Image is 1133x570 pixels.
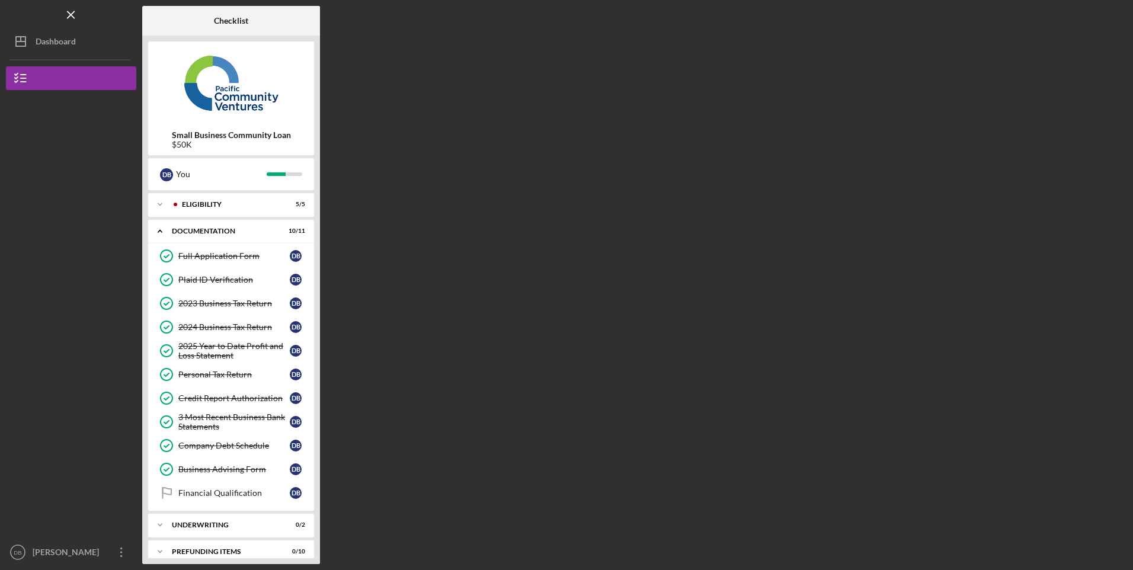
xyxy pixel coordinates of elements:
div: You [176,164,267,184]
a: 3 Most Recent Business Bank StatementsDB [154,410,308,434]
div: D B [290,321,302,333]
div: Company Debt Schedule [178,441,290,450]
div: Documentation [172,228,276,235]
div: $50K [172,140,291,149]
div: [PERSON_NAME] [30,540,107,567]
div: Business Advising Form [178,465,290,474]
button: DB[PERSON_NAME] [6,540,136,564]
div: 2025 Year to Date Profit and Loss Statement [178,341,290,360]
text: DB [14,549,21,556]
div: 0 / 10 [284,548,305,555]
b: Checklist [214,16,248,25]
a: 2023 Business Tax ReturnDB [154,292,308,315]
div: D B [290,392,302,404]
button: Dashboard [6,30,136,53]
div: D B [290,345,302,357]
a: Personal Tax ReturnDB [154,363,308,386]
div: Prefunding Items [172,548,276,555]
div: Dashboard [36,30,76,56]
a: Company Debt ScheduleDB [154,434,308,457]
div: Plaid ID Verification [178,275,290,284]
div: D B [290,487,302,499]
div: 5 / 5 [284,201,305,208]
div: D B [290,274,302,286]
div: D B [290,416,302,428]
div: D B [290,369,302,380]
a: Business Advising FormDB [154,457,308,481]
div: Credit Report Authorization [178,393,290,403]
div: D B [290,463,302,475]
div: 2024 Business Tax Return [178,322,290,332]
div: D B [290,250,302,262]
a: 2024 Business Tax ReturnDB [154,315,308,339]
a: Credit Report AuthorizationDB [154,386,308,410]
div: Personal Tax Return [178,370,290,379]
a: 2025 Year to Date Profit and Loss StatementDB [154,339,308,363]
div: Underwriting [172,521,276,529]
div: 0 / 2 [284,521,305,529]
div: D B [290,297,302,309]
div: 3 Most Recent Business Bank Statements [178,412,290,431]
div: 10 / 11 [284,228,305,235]
a: Financial QualificationDB [154,481,308,505]
div: Full Application Form [178,251,290,261]
div: Eligibility [182,201,276,208]
img: Product logo [148,47,314,119]
div: D B [160,168,173,181]
div: Financial Qualification [178,488,290,498]
a: Full Application FormDB [154,244,308,268]
div: 2023 Business Tax Return [178,299,290,308]
div: D B [290,440,302,451]
b: Small Business Community Loan [172,130,291,140]
a: Plaid ID VerificationDB [154,268,308,292]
